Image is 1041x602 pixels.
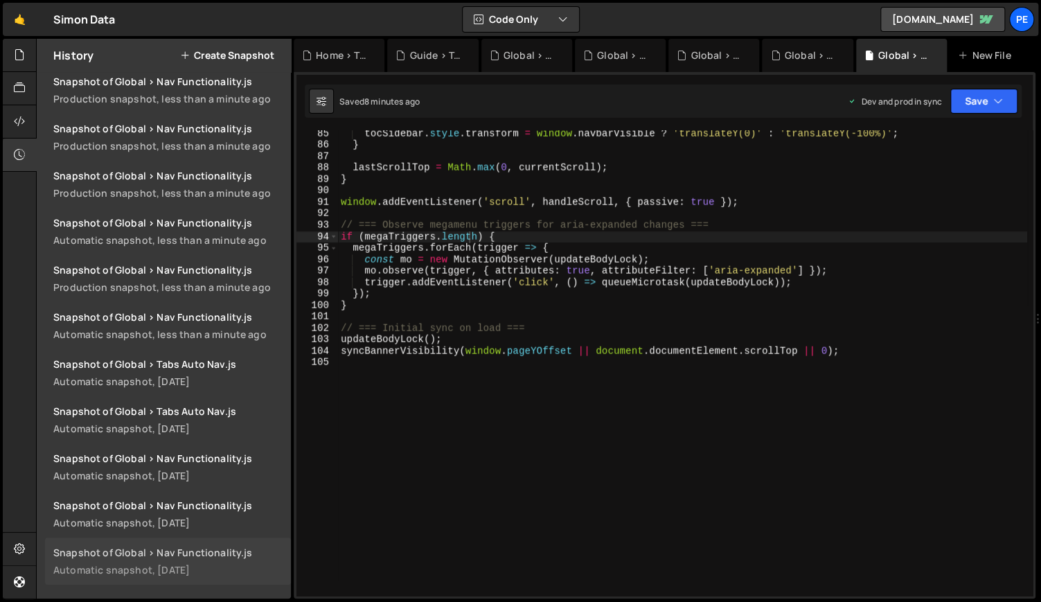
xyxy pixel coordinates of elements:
div: Production snapshot, less than a minute ago [53,281,283,294]
div: 104 [296,346,338,357]
a: Pe [1009,7,1034,32]
a: Snapshot of Global > Nav Functionality.jsAutomatic snapshot, less than a minute ago [45,302,291,349]
div: Global > Bobbing Items.js [785,48,837,62]
div: 101 [296,311,338,323]
div: Snapshot of Global > Nav Functionality.js [53,452,283,465]
a: Snapshot of Global > Nav Functionality.jsProduction snapshot, less than a minute ago [45,67,291,114]
div: 96 [296,254,338,266]
div: Global > Nav Functionality.js [878,48,930,62]
div: Snapshot of Global > Nav Functionality.js [53,216,283,229]
div: Guide > Table of Contents.js [409,48,461,62]
div: Snapshot of Global > Nav Functionality.js [53,263,283,276]
a: 🤙 [3,3,37,36]
div: New File [958,48,1016,62]
button: Create Snapshot [180,50,274,61]
div: Simon Data [53,11,116,28]
a: [DOMAIN_NAME] [880,7,1005,32]
div: 92 [296,208,338,220]
a: Snapshot of Global > Nav Functionality.js Automatic snapshot, [DATE] [45,443,291,490]
div: 8 minutes ago [364,96,420,107]
div: Snapshot of Global > Nav Functionality.js [53,499,283,512]
div: 105 [296,357,338,369]
div: 87 [296,151,338,163]
a: Snapshot of Global > Tabs Auto Nav.js Automatic snapshot, [DATE] [45,349,291,396]
div: Global > Tabs Auto Nav.js [504,48,555,62]
a: Snapshot of Global > Nav Functionality.jsProduction snapshot, less than a minute ago [45,114,291,161]
a: Snapshot of Global > Nav Functionality.jsAutomatic snapshot, less than a minute ago [45,208,291,255]
div: Snapshot of Global > Nav Functionality.js [53,169,283,182]
a: Snapshot of Global > Tabs Auto Nav.js Automatic snapshot, [DATE] [45,396,291,443]
div: Global > Primary Button.js [597,48,649,62]
div: 85 [296,128,338,140]
div: 99 [296,288,338,300]
div: Snapshot of Global > Nav Functionality.js [53,310,283,324]
button: Save [950,89,1017,114]
div: 91 [296,197,338,209]
div: Snapshot of Global > Tabs Auto Nav.js [53,357,283,371]
h2: History [53,48,94,63]
div: Automatic snapshot, [DATE] [53,563,283,576]
div: Home > Testimonials Swiper.js [316,48,368,62]
div: 97 [296,265,338,277]
button: Code Only [463,7,579,32]
div: Dev and prod in sync [848,96,942,107]
div: Snapshot of Global > Nav Functionality.js [53,546,283,559]
div: 93 [296,220,338,231]
div: 95 [296,242,338,254]
div: Snapshot of Global > Tabs Auto Nav.js [53,405,283,418]
div: 94 [296,231,338,243]
div: 86 [296,139,338,151]
a: Snapshot of Global > Nav Functionality.jsProduction snapshot, less than a minute ago [45,255,291,302]
a: Snapshot of Global > Nav Functionality.js Automatic snapshot, [DATE] [45,538,291,585]
div: 88 [296,162,338,174]
div: Saved [339,96,420,107]
div: Production snapshot, less than a minute ago [53,186,283,200]
a: Snapshot of Global > Nav Functionality.jsProduction snapshot, less than a minute ago [45,161,291,208]
div: 89 [296,174,338,186]
a: Snapshot of Global > Nav Functionality.js Automatic snapshot, [DATE] [45,490,291,538]
div: Automatic snapshot, [DATE] [53,375,283,388]
div: 102 [296,323,338,335]
div: 100 [296,300,338,312]
div: 90 [296,185,338,197]
div: Global > Graph Hover.js [691,48,742,62]
div: Snapshot of Global > Nav Functionality.js [53,75,283,88]
div: Automatic snapshot, [DATE] [53,469,283,482]
div: Automatic snapshot, less than a minute ago [53,233,283,247]
div: Snapshot of Global > Nav Functionality.js [53,122,283,135]
div: 103 [296,334,338,346]
div: Automatic snapshot, less than a minute ago [53,328,283,341]
div: Production snapshot, less than a minute ago [53,92,283,105]
div: Automatic snapshot, [DATE] [53,422,283,435]
div: 98 [296,277,338,289]
div: Automatic snapshot, [DATE] [53,516,283,529]
div: Production snapshot, less than a minute ago [53,139,283,152]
